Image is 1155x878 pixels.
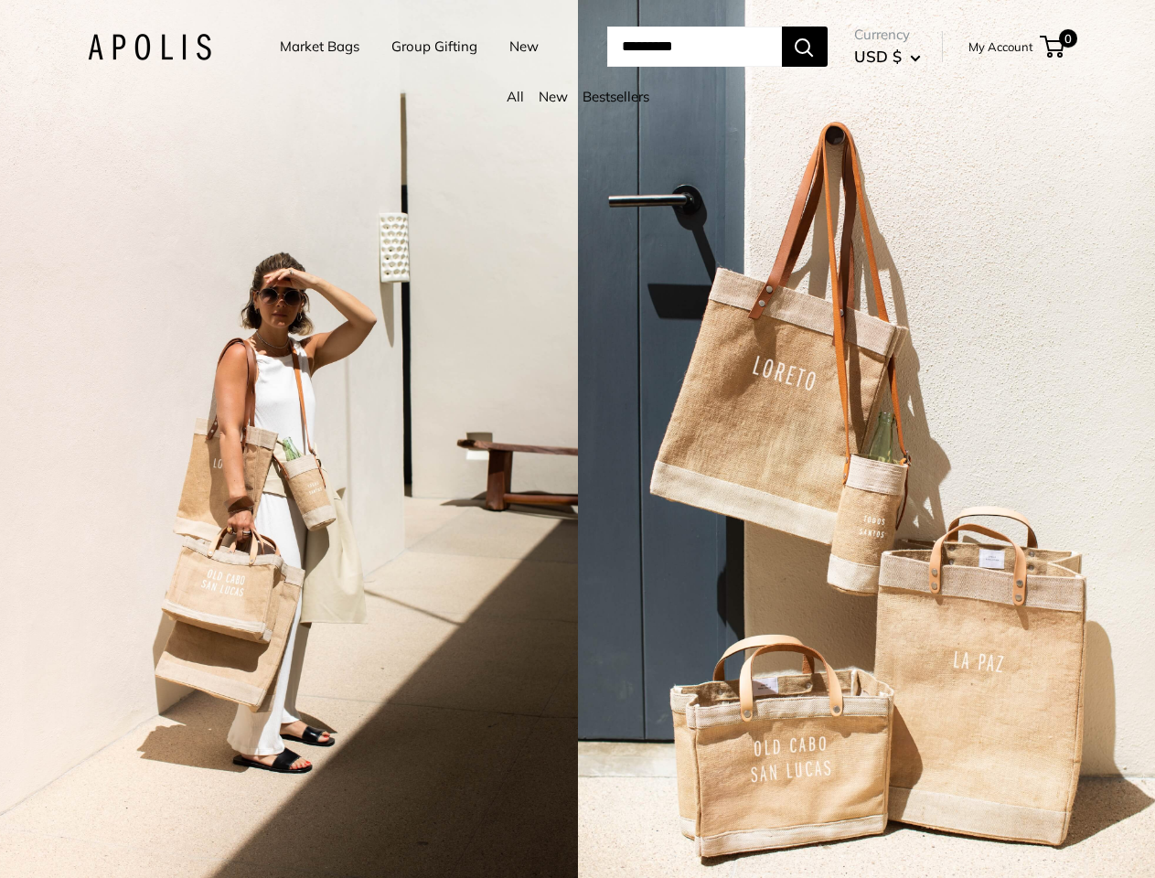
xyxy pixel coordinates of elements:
img: Apolis [88,34,211,60]
a: All [507,88,524,105]
a: New [509,34,539,59]
span: USD $ [854,47,902,66]
button: Search [782,27,828,67]
a: New [539,88,568,105]
a: Group Gifting [391,34,477,59]
span: Currency [854,22,921,48]
a: My Account [968,36,1033,58]
button: USD $ [854,42,921,71]
a: Bestsellers [583,88,649,105]
input: Search... [607,27,782,67]
span: 0 [1058,29,1076,48]
a: Market Bags [280,34,359,59]
a: 0 [1042,36,1064,58]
